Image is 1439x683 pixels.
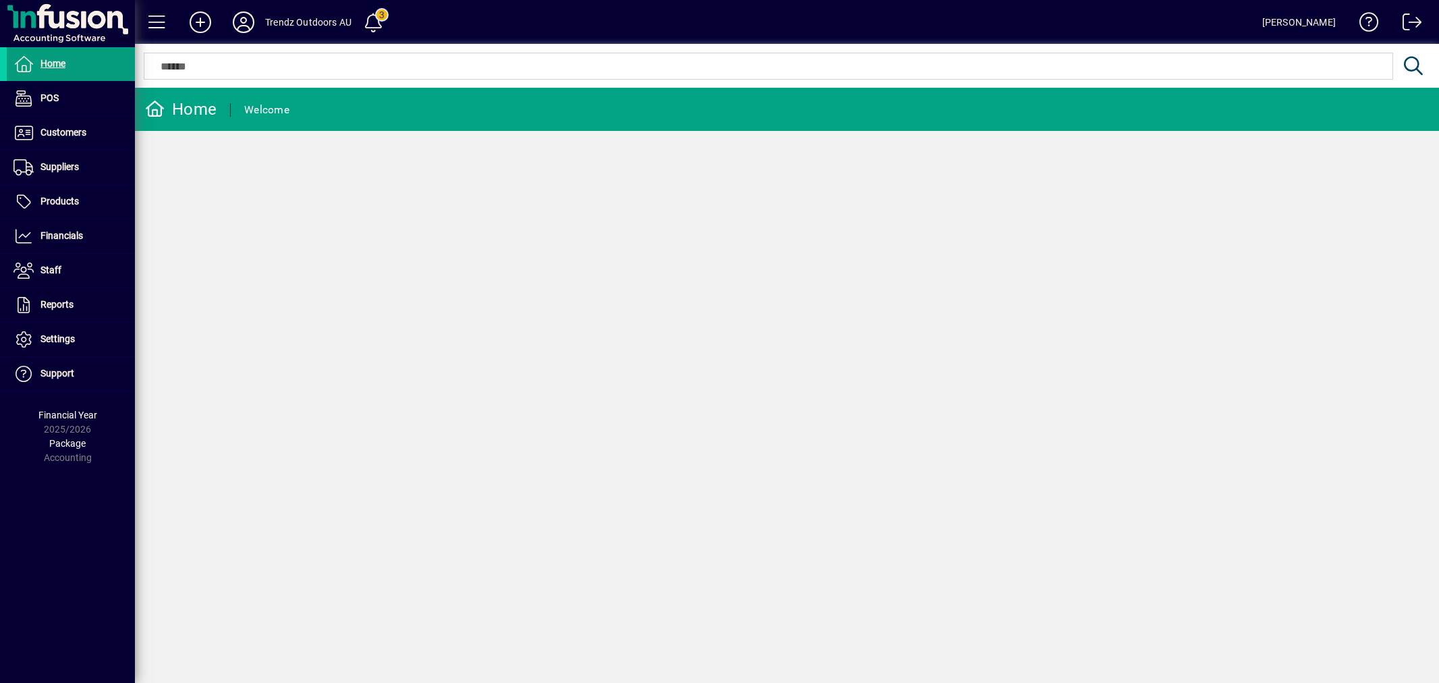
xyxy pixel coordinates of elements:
[265,11,351,33] div: Trendz Outdoors AU
[145,99,217,120] div: Home
[7,254,135,288] a: Staff
[38,410,97,420] span: Financial Year
[40,161,79,172] span: Suppliers
[40,127,86,138] span: Customers
[1262,11,1336,33] div: [PERSON_NAME]
[7,151,135,184] a: Suppliers
[40,333,75,344] span: Settings
[1392,3,1422,47] a: Logout
[40,58,65,69] span: Home
[40,368,74,379] span: Support
[40,265,61,275] span: Staff
[40,230,83,241] span: Financials
[7,357,135,391] a: Support
[7,82,135,115] a: POS
[222,10,265,34] button: Profile
[49,438,86,449] span: Package
[244,99,289,121] div: Welcome
[7,323,135,356] a: Settings
[7,219,135,253] a: Financials
[40,299,74,310] span: Reports
[40,92,59,103] span: POS
[179,10,222,34] button: Add
[7,185,135,219] a: Products
[7,116,135,150] a: Customers
[1349,3,1379,47] a: Knowledge Base
[7,288,135,322] a: Reports
[40,196,79,207] span: Products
